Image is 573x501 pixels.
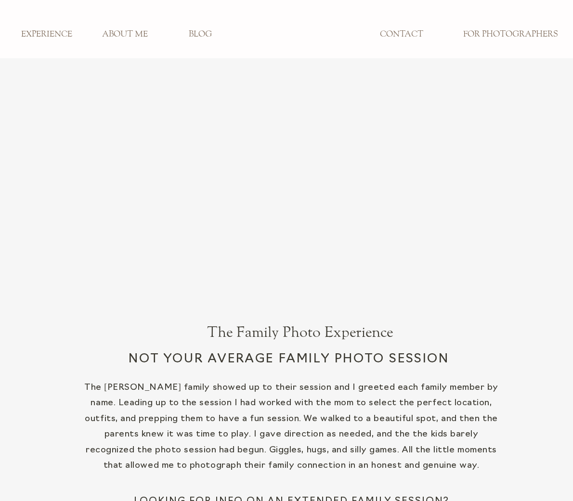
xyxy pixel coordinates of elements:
h2: Not your average family photo session [26,350,551,378]
p: The [PERSON_NAME] family showed up to their session and I greeted each family member by name. Lea... [83,380,499,480]
a: CONTACT [370,29,433,40]
h1: The Family Photo Experience [135,323,465,343]
a: ABOUT ME [93,29,156,40]
a: FOR PHOTOGRAPHERS [456,29,564,40]
a: BLOG [169,29,232,40]
a: EXPERIENCE [15,29,78,40]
